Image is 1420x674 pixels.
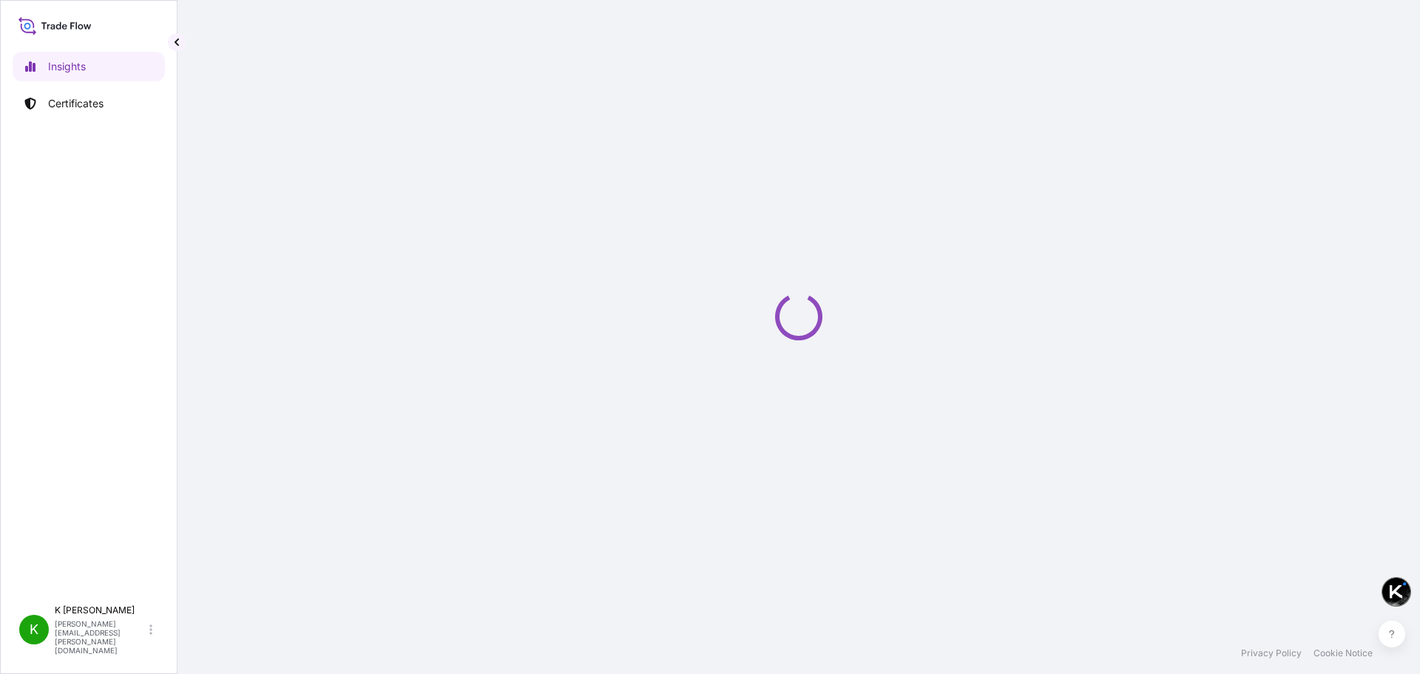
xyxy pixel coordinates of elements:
[48,59,86,74] p: Insights
[1313,647,1373,659] a: Cookie Notice
[13,52,165,81] a: Insights
[48,96,104,111] p: Certificates
[13,89,165,118] a: Certificates
[55,619,146,655] p: [PERSON_NAME][EMAIL_ADDRESS][PERSON_NAME][DOMAIN_NAME]
[55,604,146,616] p: K [PERSON_NAME]
[1241,647,1302,659] a: Privacy Policy
[30,622,38,637] span: K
